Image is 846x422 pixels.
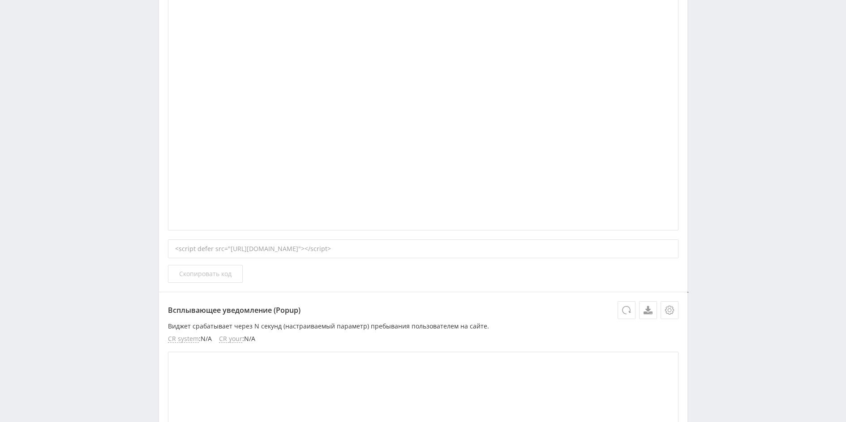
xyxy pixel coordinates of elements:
p: Всплывающее уведомление (Popup) [168,301,679,319]
li: : N/A [219,335,255,343]
button: Скопировать код [168,265,243,283]
span: CR your [219,335,242,343]
div: <script defer src="[URL][DOMAIN_NAME]"></script> [168,239,679,258]
p: Виджет срабатывает через N секунд (настраиваемый параметр) пребывания пользователем на сайте. [168,323,679,330]
span: CR system [168,335,199,343]
button: Обновить [618,301,636,319]
a: Скачать [639,301,657,319]
span: Скопировать код [179,270,232,277]
button: Настройки [661,301,679,319]
textarea: <script defer src="[URL][DOMAIN_NAME]"></script> [687,292,688,293]
li: : N/A [168,335,212,343]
